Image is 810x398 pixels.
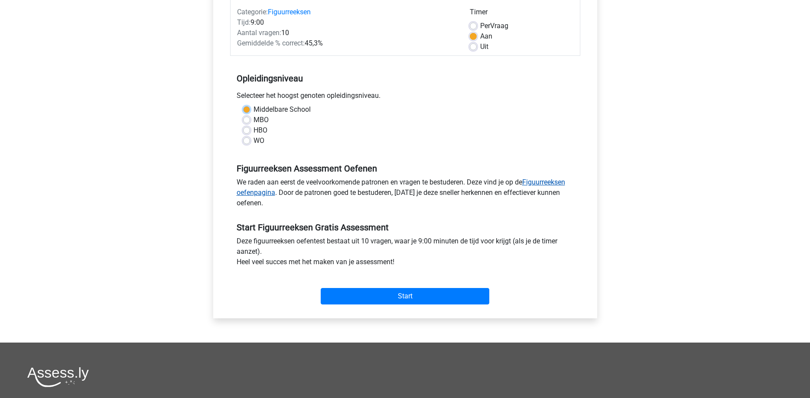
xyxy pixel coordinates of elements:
[254,136,264,146] label: WO
[230,177,580,212] div: We raden aan eerst de veelvoorkomende patronen en vragen te bestuderen. Deze vind je op de . Door...
[237,70,574,87] h5: Opleidingsniveau
[237,8,268,16] span: Categorie:
[230,91,580,104] div: Selecteer het hoogst genoten opleidingsniveau.
[231,17,463,28] div: 9:00
[268,8,311,16] a: Figuurreeksen
[480,22,490,30] span: Per
[237,18,250,26] span: Tijd:
[27,367,89,387] img: Assessly logo
[321,288,489,304] input: Start
[237,29,281,37] span: Aantal vragen:
[254,115,269,125] label: MBO
[470,7,573,21] div: Timer
[480,42,488,52] label: Uit
[231,38,463,49] div: 45,3%
[254,104,311,115] label: Middelbare School
[237,163,574,174] h5: Figuurreeksen Assessment Oefenen
[237,222,574,233] h5: Start Figuurreeksen Gratis Assessment
[237,39,305,47] span: Gemiddelde % correct:
[480,21,508,31] label: Vraag
[480,31,492,42] label: Aan
[254,125,267,136] label: HBO
[231,28,463,38] div: 10
[230,236,580,271] div: Deze figuurreeksen oefentest bestaat uit 10 vragen, waar je 9:00 minuten de tijd voor krijgt (als...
